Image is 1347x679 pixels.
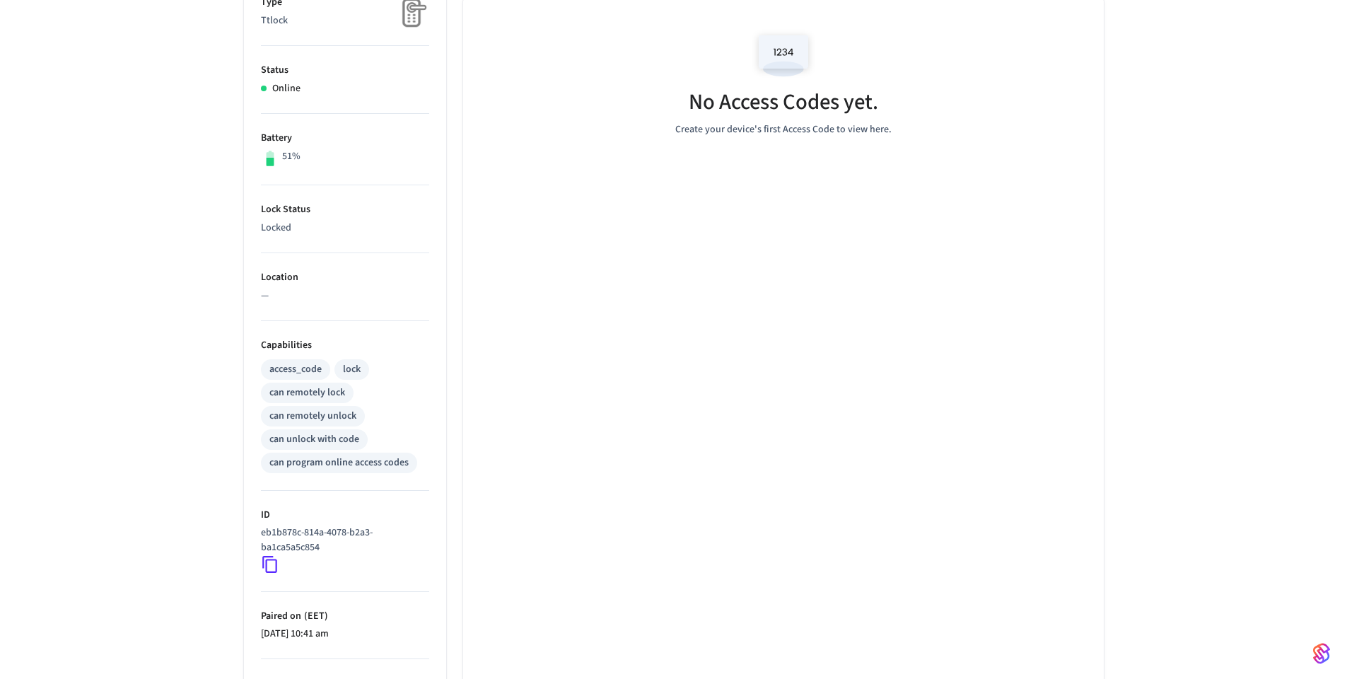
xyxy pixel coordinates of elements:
[261,202,429,217] p: Lock Status
[269,385,345,400] div: can remotely lock
[1313,642,1330,665] img: SeamLogoGradient.69752ec5.svg
[343,362,361,377] div: lock
[261,526,424,555] p: eb1b878c-814a-4078-b2a3-ba1ca5a5c854
[689,88,878,117] h5: No Access Codes yet.
[261,508,429,523] p: ID
[261,289,429,303] p: —
[752,25,815,86] img: Access Codes Empty State
[675,122,892,137] p: Create your device's first Access Code to view here.
[272,81,301,96] p: Online
[269,362,322,377] div: access_code
[261,63,429,78] p: Status
[261,270,429,285] p: Location
[282,149,301,164] p: 51%
[301,609,328,623] span: ( EET )
[261,627,429,642] p: [DATE] 10:41 am
[261,221,429,236] p: Locked
[261,13,429,28] p: Ttlock
[269,432,359,447] div: can unlock with code
[269,409,356,424] div: can remotely unlock
[261,131,429,146] p: Battery
[269,455,409,470] div: can program online access codes
[261,609,429,624] p: Paired on
[261,338,429,353] p: Capabilities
